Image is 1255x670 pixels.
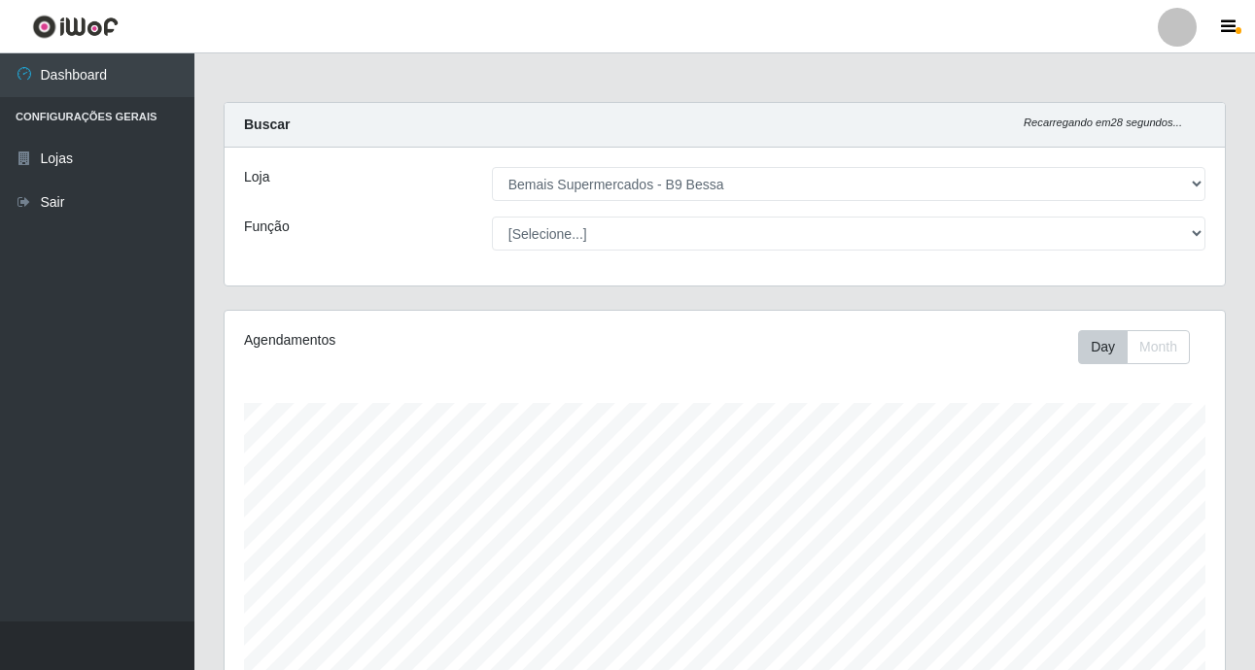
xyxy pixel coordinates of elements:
[32,15,119,39] img: CoreUI Logo
[244,217,290,237] label: Função
[1078,330,1190,364] div: First group
[244,117,290,132] strong: Buscar
[244,167,269,187] label: Loja
[1024,117,1182,128] i: Recarregando em 28 segundos...
[1127,330,1190,364] button: Month
[1078,330,1205,364] div: Toolbar with button groups
[1078,330,1128,364] button: Day
[244,330,628,351] div: Agendamentos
